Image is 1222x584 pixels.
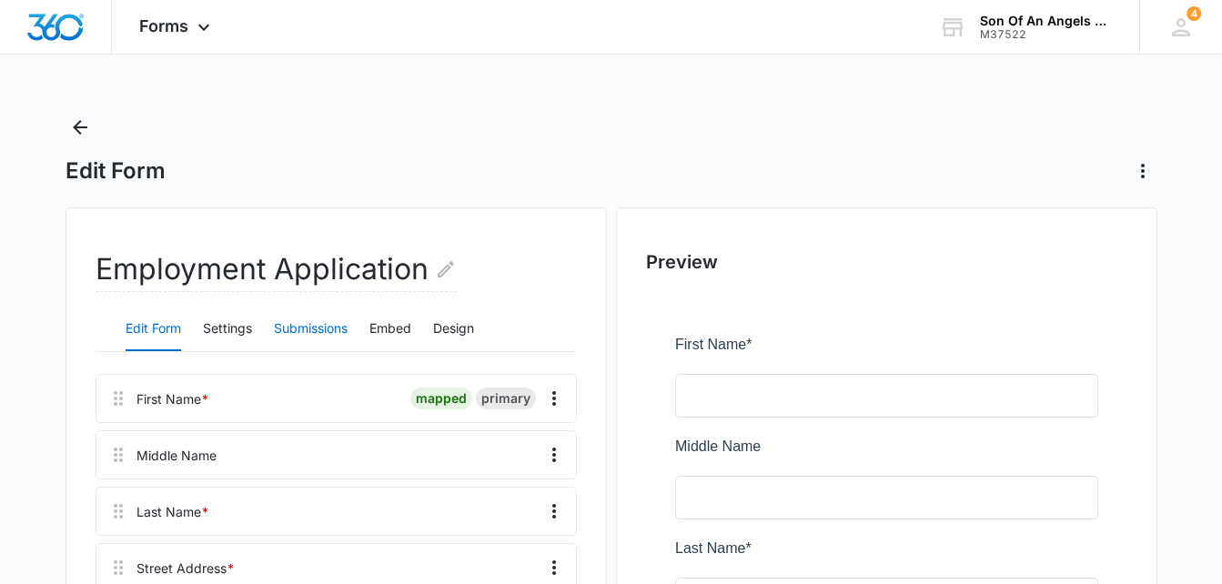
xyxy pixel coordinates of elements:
[274,307,348,351] button: Submissions
[1187,6,1201,21] div: notifications count
[136,502,209,521] div: Last Name
[66,157,166,185] h1: Edit Form
[540,384,569,413] button: Overflow Menu
[435,247,457,291] button: Edit Form Name
[540,553,569,582] button: Overflow Menu
[136,559,235,578] div: Street Address
[980,14,1113,28] div: account name
[540,440,569,469] button: Overflow Menu
[980,28,1113,41] div: account id
[410,388,472,409] div: mapped
[646,248,1127,276] h2: Preview
[1128,156,1157,186] button: Actions
[126,307,181,351] button: Edit Form
[136,389,209,408] div: First Name
[476,388,536,409] div: primary
[139,16,188,35] span: Forms
[369,307,411,351] button: Embed
[96,247,457,292] h2: Employment Application
[203,307,252,351] button: Settings
[433,307,474,351] button: Design
[136,446,217,465] div: Middle Name
[1187,6,1201,21] span: 4
[540,497,569,526] button: Overflow Menu
[66,113,95,142] button: Back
